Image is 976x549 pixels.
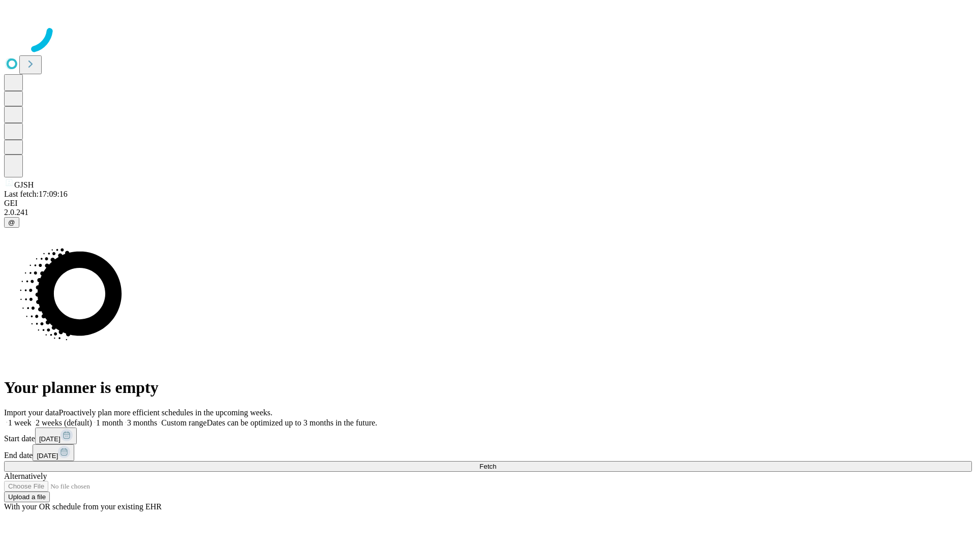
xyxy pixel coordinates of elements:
[207,418,377,427] span: Dates can be optimized up to 3 months in the future.
[4,217,19,228] button: @
[4,444,972,461] div: End date
[8,418,32,427] span: 1 week
[161,418,206,427] span: Custom range
[4,461,972,472] button: Fetch
[4,408,59,417] span: Import your data
[4,199,972,208] div: GEI
[37,452,58,460] span: [DATE]
[36,418,92,427] span: 2 weeks (default)
[4,472,47,480] span: Alternatively
[33,444,74,461] button: [DATE]
[4,502,162,511] span: With your OR schedule from your existing EHR
[4,428,972,444] div: Start date
[4,190,68,198] span: Last fetch: 17:09:16
[35,428,77,444] button: [DATE]
[96,418,123,427] span: 1 month
[59,408,272,417] span: Proactively plan more efficient schedules in the upcoming weeks.
[479,463,496,470] span: Fetch
[4,208,972,217] div: 2.0.241
[14,180,34,189] span: GJSH
[39,435,60,443] span: [DATE]
[8,219,15,226] span: @
[4,378,972,397] h1: Your planner is empty
[127,418,157,427] span: 3 months
[4,492,50,502] button: Upload a file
